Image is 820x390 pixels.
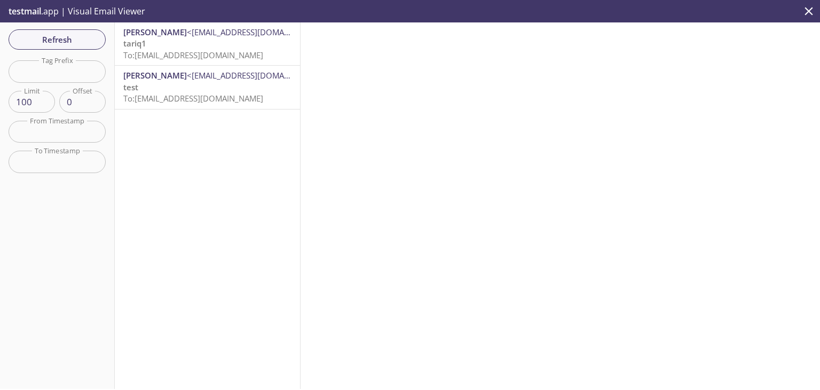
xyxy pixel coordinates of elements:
[115,22,300,65] div: [PERSON_NAME]<[EMAIL_ADDRESS][DOMAIN_NAME]>tariq1To:[EMAIL_ADDRESS][DOMAIN_NAME]
[123,82,138,92] span: test
[115,66,300,108] div: [PERSON_NAME]<[EMAIL_ADDRESS][DOMAIN_NAME]>testTo:[EMAIL_ADDRESS][DOMAIN_NAME]
[187,27,325,37] span: <[EMAIL_ADDRESS][DOMAIN_NAME]>
[123,27,187,37] span: [PERSON_NAME]
[123,93,263,104] span: To: [EMAIL_ADDRESS][DOMAIN_NAME]
[9,5,41,17] span: testmail
[123,38,146,49] span: tariq1
[187,70,325,81] span: <[EMAIL_ADDRESS][DOMAIN_NAME]>
[123,70,187,81] span: [PERSON_NAME]
[115,22,300,110] nav: emails
[9,29,106,50] button: Refresh
[123,50,263,60] span: To: [EMAIL_ADDRESS][DOMAIN_NAME]
[17,33,97,46] span: Refresh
